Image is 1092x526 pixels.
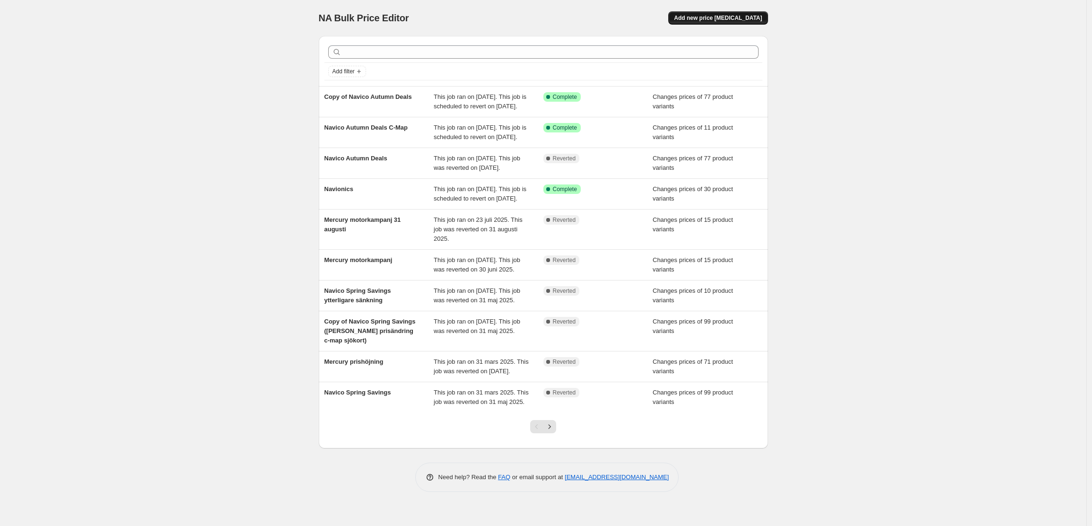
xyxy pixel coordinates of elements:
[553,287,576,295] span: Reverted
[434,318,520,334] span: This job ran on [DATE]. This job was reverted on 31 maj 2025.
[324,287,391,304] span: Navico Spring Savings ytterligare sänkning
[434,389,529,405] span: This job ran on 31 mars 2025. This job was reverted on 31 maj 2025.
[553,358,576,366] span: Reverted
[653,185,733,202] span: Changes prices of 30 product variants
[653,358,733,375] span: Changes prices of 71 product variants
[434,93,526,110] span: This job ran on [DATE]. This job is scheduled to revert on [DATE].
[553,93,577,101] span: Complete
[653,124,733,140] span: Changes prices of 11 product variants
[324,256,393,263] span: Mercury motorkampanj
[324,216,401,233] span: Mercury motorkampanj 31 augusti
[332,68,355,75] span: Add filter
[565,473,669,481] a: [EMAIL_ADDRESS][DOMAIN_NAME]
[498,473,510,481] a: FAQ
[553,155,576,162] span: Reverted
[653,318,733,334] span: Changes prices of 99 product variants
[324,318,416,344] span: Copy of Navico Spring Savings ([PERSON_NAME] prisändring c-map sjökort)
[328,66,366,77] button: Add filter
[553,389,576,396] span: Reverted
[653,216,733,233] span: Changes prices of 15 product variants
[653,93,733,110] span: Changes prices of 77 product variants
[653,389,733,405] span: Changes prices of 99 product variants
[434,287,520,304] span: This job ran on [DATE]. This job was reverted on 31 maj 2025.
[324,389,391,396] span: Navico Spring Savings
[324,124,408,131] span: Navico Autumn Deals C-Map
[438,473,498,481] span: Need help? Read the
[543,420,556,433] button: Next
[674,14,762,22] span: Add new price [MEDICAL_DATA]
[553,124,577,131] span: Complete
[653,155,733,171] span: Changes prices of 77 product variants
[324,185,353,193] span: Navionics
[553,256,576,264] span: Reverted
[319,13,409,23] span: NA Bulk Price Editor
[553,185,577,193] span: Complete
[653,256,733,273] span: Changes prices of 15 product variants
[324,358,384,365] span: Mercury prishöjning
[434,256,520,273] span: This job ran on [DATE]. This job was reverted on 30 juni 2025.
[324,155,387,162] span: Navico Autumn Deals
[434,358,529,375] span: This job ran on 31 mars 2025. This job was reverted on [DATE].
[668,11,768,25] button: Add new price [MEDICAL_DATA]
[510,473,565,481] span: or email support at
[530,420,556,433] nav: Pagination
[434,155,520,171] span: This job ran on [DATE]. This job was reverted on [DATE].
[434,216,523,242] span: This job ran on 23 juli 2025. This job was reverted on 31 augusti 2025.
[653,287,733,304] span: Changes prices of 10 product variants
[434,185,526,202] span: This job ran on [DATE]. This job is scheduled to revert on [DATE].
[434,124,526,140] span: This job ran on [DATE]. This job is scheduled to revert on [DATE].
[553,216,576,224] span: Reverted
[324,93,412,100] span: Copy of Navico Autumn Deals
[553,318,576,325] span: Reverted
